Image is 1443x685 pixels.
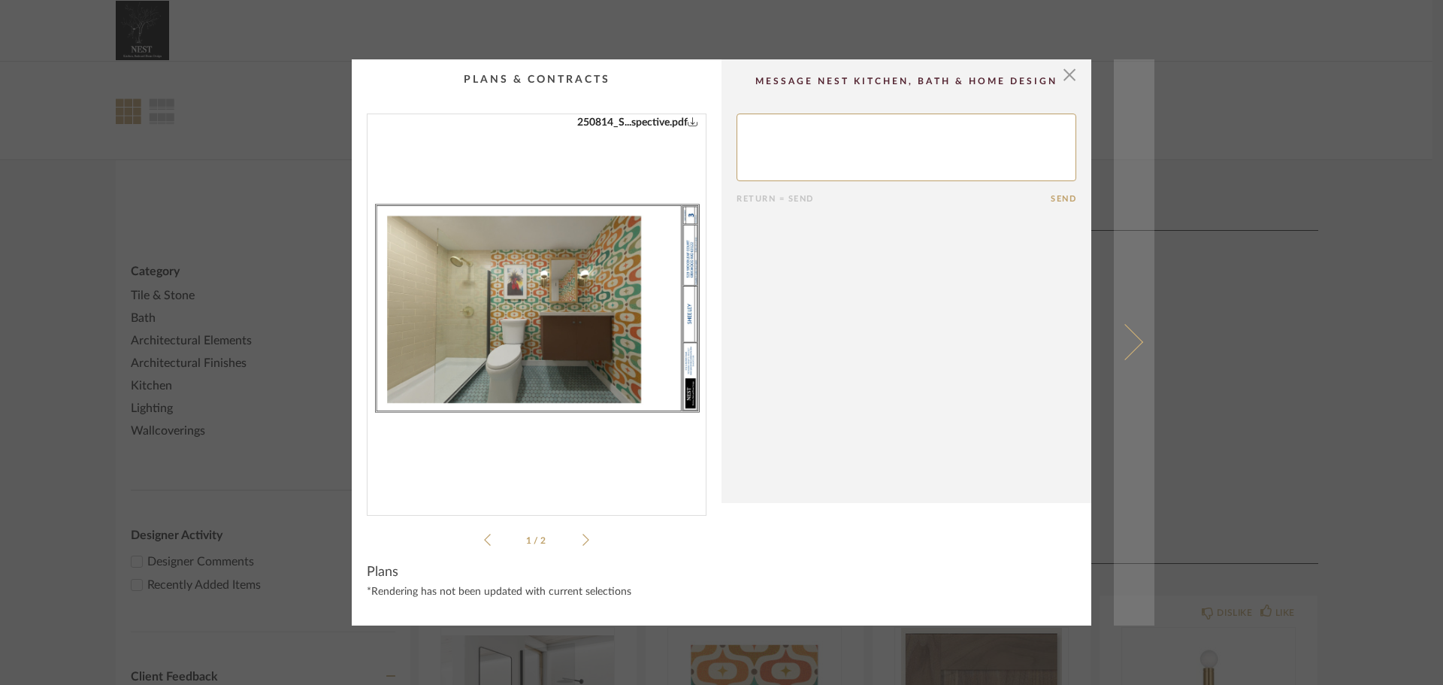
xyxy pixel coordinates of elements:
[534,536,540,545] span: /
[1051,194,1076,204] button: Send
[367,586,706,599] div: *Rendering has not been updated with current selections
[540,536,548,545] span: 2
[368,114,706,503] div: 0
[737,194,1051,204] div: Return = Send
[526,536,534,545] span: 1
[367,564,398,580] span: Plans
[368,114,706,503] img: 777861c0-8f01-46d5-9b7c-e1e682c2c1c0_1000x1000.jpg
[1054,59,1085,89] button: Close
[577,114,698,131] a: 250814_S...spective.pdf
